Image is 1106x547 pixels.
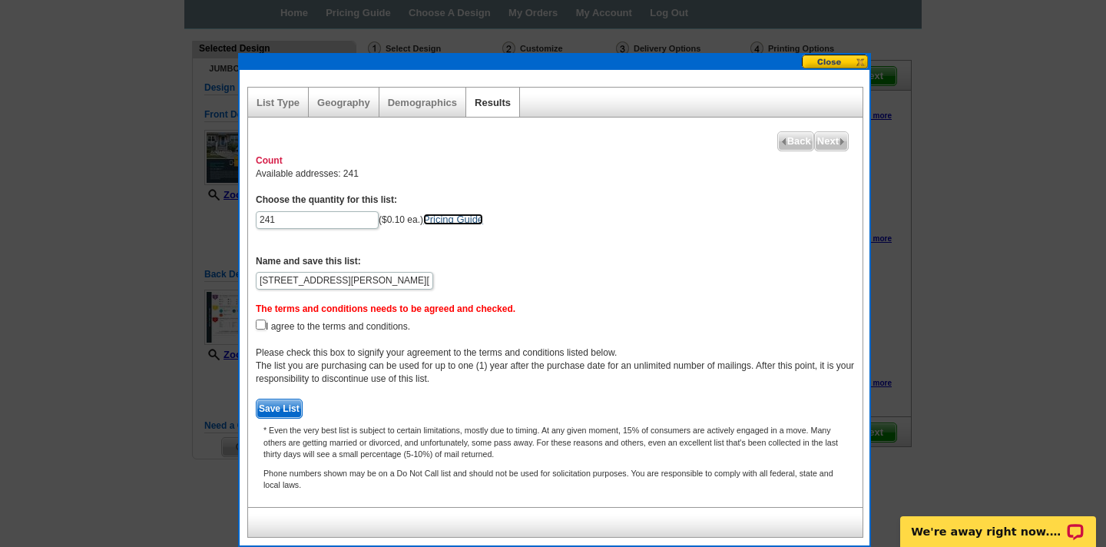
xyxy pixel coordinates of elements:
[890,499,1106,547] iframe: LiveChat chat widget
[248,147,863,507] div: Available addresses: 241
[257,399,302,418] span: Save List
[256,303,515,314] span: The terms and conditions needs to be agreed and checked.
[815,132,848,151] span: Next
[256,194,855,419] form: ($0.10 ea.) I agree to the terms and conditions.
[839,138,846,145] img: button-next-arrow-gray.png
[256,255,361,268] label: Name and save this list:
[388,97,457,108] a: Demographics
[780,138,787,145] img: button-prev-arrow-gray.png
[317,97,370,108] a: Geography
[475,97,511,108] a: Results
[778,132,813,151] span: Back
[256,399,303,419] button: Save List
[256,155,283,166] strong: Count
[777,131,814,151] a: Back
[256,194,397,207] label: Choose the quantity for this list:
[423,214,483,225] a: Pricing Guide
[257,97,300,108] a: List Type
[814,131,849,151] a: Next
[256,346,855,386] div: Please check this box to signify your agreement to the terms and conditions listed below. The lis...
[256,425,855,460] p: * Even the very best list is subject to certain limitations, mostly due to timing. At any given m...
[256,468,855,491] p: Phone numbers shown may be on a Do Not Call list and should not be used for solicitation purposes...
